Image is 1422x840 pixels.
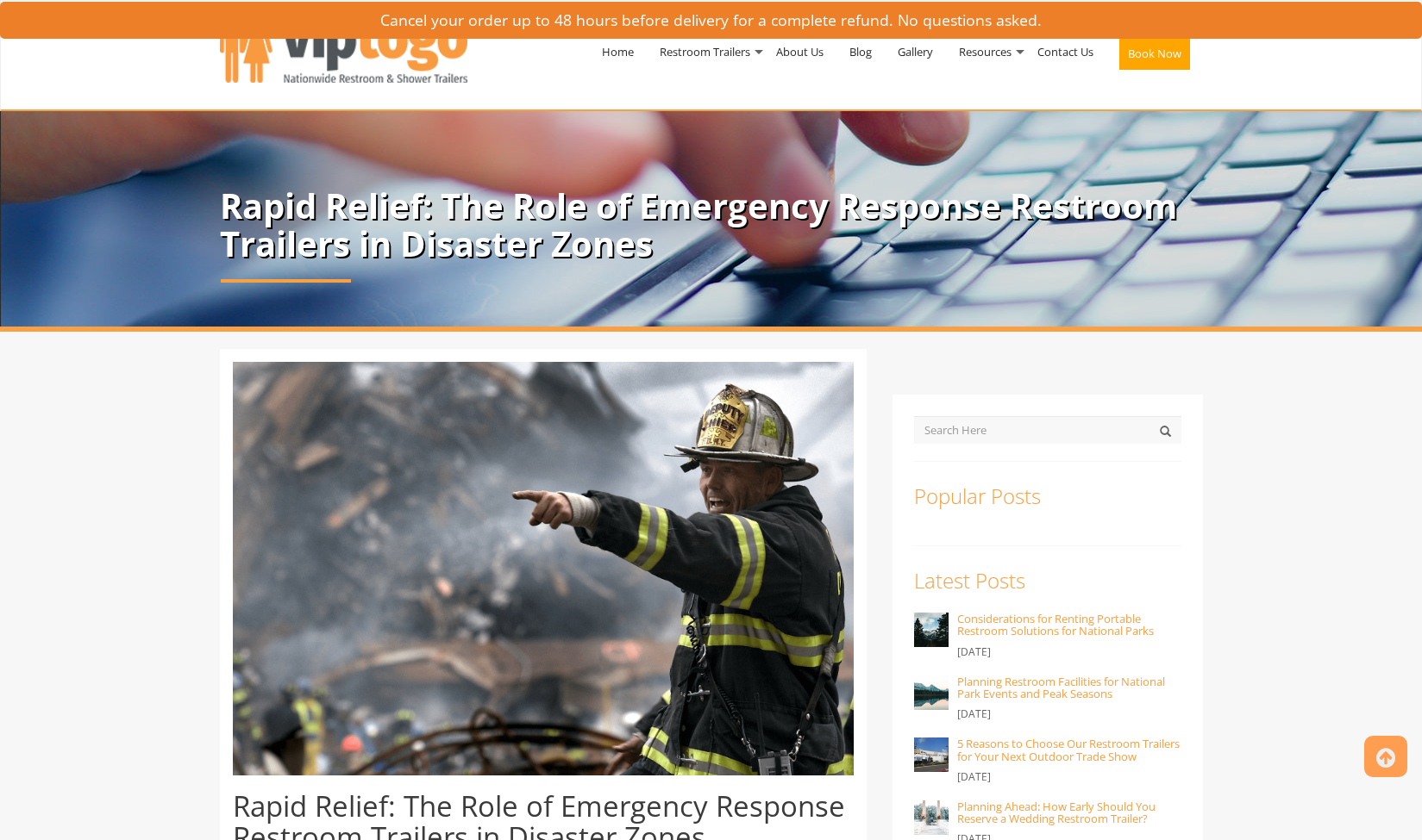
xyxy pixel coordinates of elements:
[1106,7,1203,107] a: Book Now
[885,7,946,96] a: Gallery
[1024,7,1106,96] a: Contact Us
[914,613,949,647] img: Considerations for Renting Portable Restroom Solutions for National Parks - VIPTOGO
[957,642,1181,663] p: [DATE]
[914,800,949,835] img: Planning Ahead: How Early Should You Reserve a Wedding Restroom Trailer? - VIPTOGO
[233,362,854,775] img: Emergency service a disaster site
[647,7,763,96] a: Restroom Trailers
[763,7,836,96] a: About Us
[957,799,1156,826] a: Planning Ahead: How Early Should You Reserve a Wedding Restroom Trailer?
[957,767,1181,787] p: [DATE]
[220,12,467,83] img: VIPTOGO
[914,485,1181,507] h3: Popular Posts
[589,7,647,96] a: Home
[914,569,1181,592] h3: Latest Posts
[957,736,1180,763] a: 5 Reasons to Choose Our Restroom Trailers for Your Next Outdoor Trade Show
[957,674,1165,701] a: Planning Restroom Facilities for National Park Events and Peak Seasons
[914,416,1181,444] input: Search Here
[914,675,949,710] img: Planning Restroom Facilities for National Park Events and Peak Seasons - VIPTOGO
[946,7,1024,96] a: Resources
[957,704,1181,725] p: [DATE]
[1119,37,1190,70] button: Book Now
[220,187,1203,263] p: Rapid Relief: The Role of Emergency Response Restroom Trailers in Disaster Zones
[957,611,1154,638] a: Considerations for Renting Portable Restroom Solutions for National Parks
[836,7,885,96] a: Blog
[914,737,949,772] img: 5 Reasons to Choose Our Restroom Trailers for Your Next Outdoor Trade Show - VIPTOGO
